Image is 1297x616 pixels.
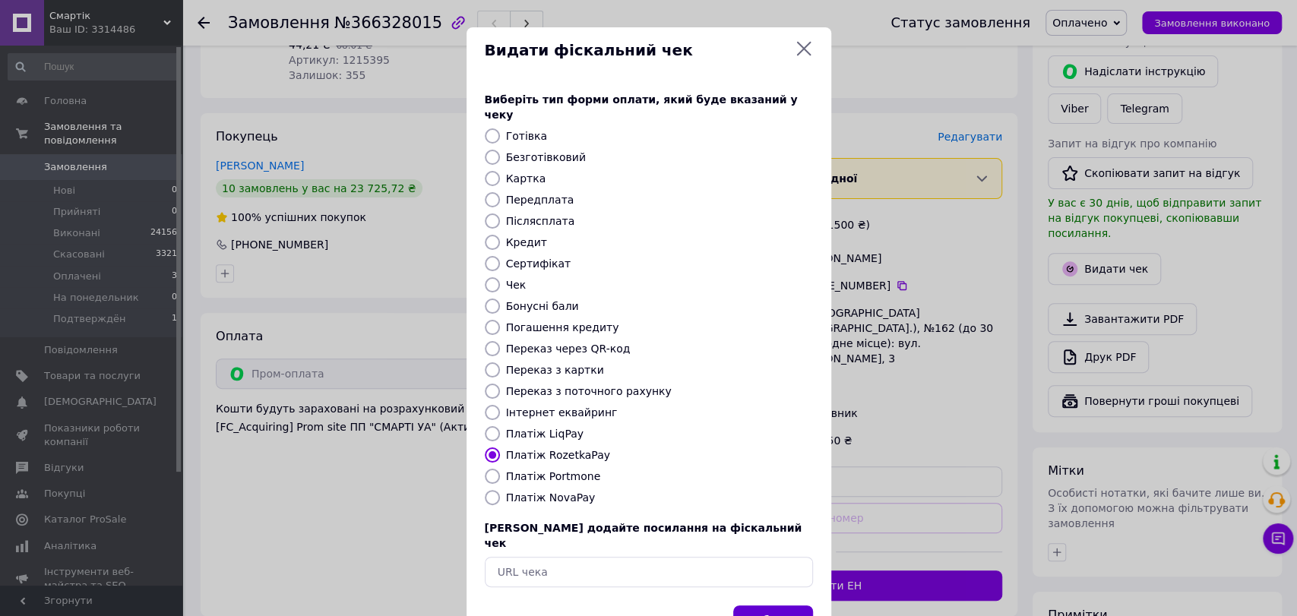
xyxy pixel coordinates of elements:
[506,300,579,312] label: Бонусні бали
[506,449,610,461] label: Платіж RozetkaPay
[506,470,601,482] label: Платіж Portmone
[506,321,619,333] label: Погашення кредиту
[506,491,596,504] label: Платіж NovaPay
[506,215,575,227] label: Післясплата
[506,151,586,163] label: Безготівковий
[506,406,618,419] label: Інтернет еквайринг
[506,364,604,376] label: Переказ з картки
[485,557,813,587] input: URL чека
[506,279,527,291] label: Чек
[506,343,631,355] label: Переказ через QR-код
[485,522,802,549] span: [PERSON_NAME] додайте посилання на фіскальний чек
[485,93,798,121] span: Виберіть тип форми оплати, який буде вказаний у чеку
[506,428,584,440] label: Платіж LiqPay
[506,130,547,142] label: Готівка
[506,257,571,270] label: Сертифікат
[506,236,547,248] label: Кредит
[506,194,574,206] label: Передплата
[506,172,546,185] label: Картка
[506,385,672,397] label: Переказ з поточного рахунку
[485,39,789,62] span: Видати фіскальний чек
